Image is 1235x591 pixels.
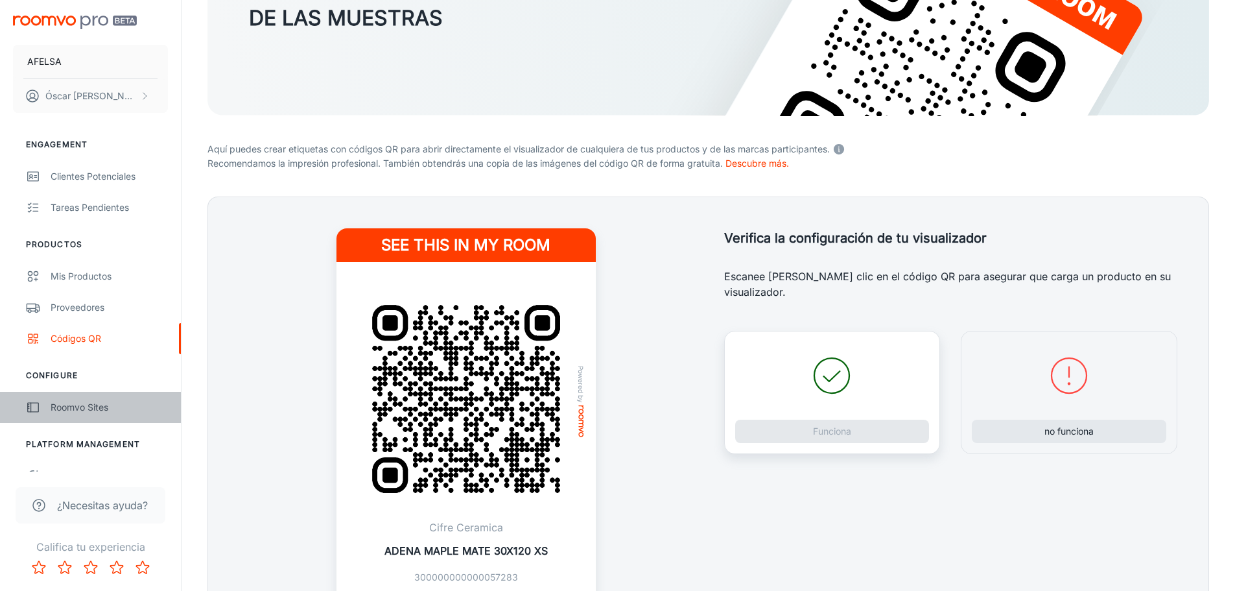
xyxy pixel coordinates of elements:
button: Óscar [PERSON_NAME] [13,79,168,113]
button: Rate 2 star [52,555,78,581]
p: Óscar [PERSON_NAME] [45,89,137,103]
div: Proveedores [51,300,168,315]
p: Escanee [PERSON_NAME] clic en el código QR para asegurar que carga un producto en su visualizador. [724,269,1178,300]
div: Tareas pendientes [51,200,168,215]
p: 300000000000057283 [384,570,548,585]
img: QR Code Example [352,285,580,513]
button: Rate 3 star [78,555,104,581]
button: AFELSA [13,45,168,78]
h4: See this in my room [336,228,596,262]
img: roomvo [578,405,583,437]
a: Descubre más. [725,158,789,169]
button: Rate 4 star [104,555,130,581]
span: Powered by [574,366,587,403]
p: Aquí puedes crear etiquetas con códigos QR para abrir directamente el visualizador de cualquiera ... [207,139,1209,156]
div: Roomvo Sites [51,400,168,415]
p: Cifre Ceramica [384,520,548,535]
p: Recomendamos la impresión profesional. También obtendrás una copia de las imágenes del código QR ... [207,156,1209,171]
button: Rate 1 star [26,555,52,581]
div: Códigos QR [51,332,168,346]
h5: Verifica la configuración de tu visualizador [724,228,1178,248]
img: Roomvo PRO Beta [13,16,137,29]
p: ADENA MAPLE MATE 30X120 XS [384,543,548,559]
p: Califica tu experiencia [10,539,171,555]
button: no funciona [972,420,1166,443]
p: AFELSA [27,54,62,69]
div: Mis productos [51,269,168,283]
div: Clientes potenciales [51,169,168,184]
span: ¿Necesitas ayuda? [57,498,148,513]
div: User Administration [51,469,168,483]
button: Rate 5 star [130,555,156,581]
